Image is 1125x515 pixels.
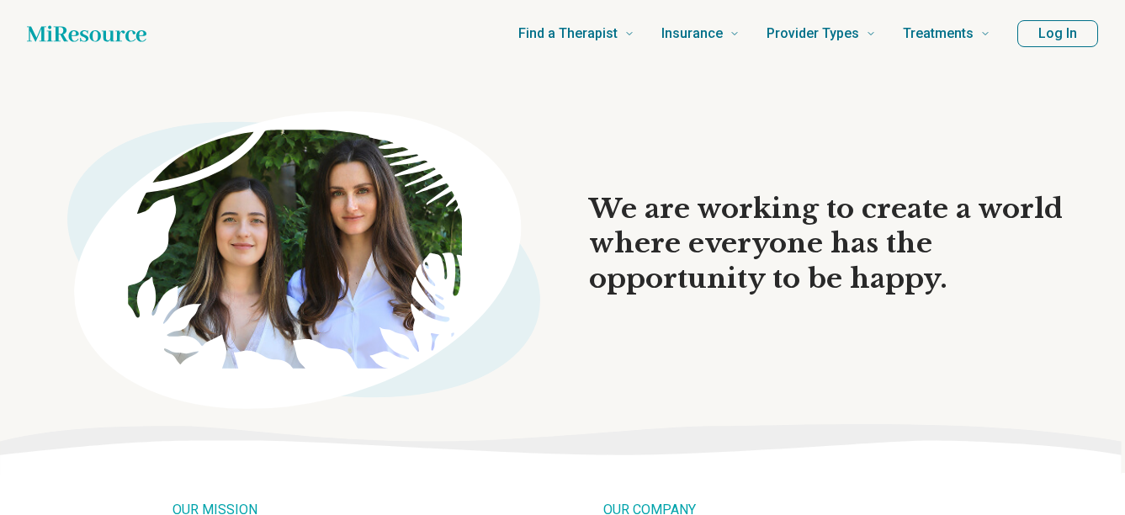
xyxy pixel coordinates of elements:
[27,17,146,50] a: Home page
[518,22,618,45] span: Find a Therapist
[1017,20,1098,47] button: Log In
[903,22,974,45] span: Treatments
[767,22,859,45] span: Provider Types
[661,22,723,45] span: Insurance
[589,192,1087,297] h1: We are working to create a world where everyone has the opportunity to be happy.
